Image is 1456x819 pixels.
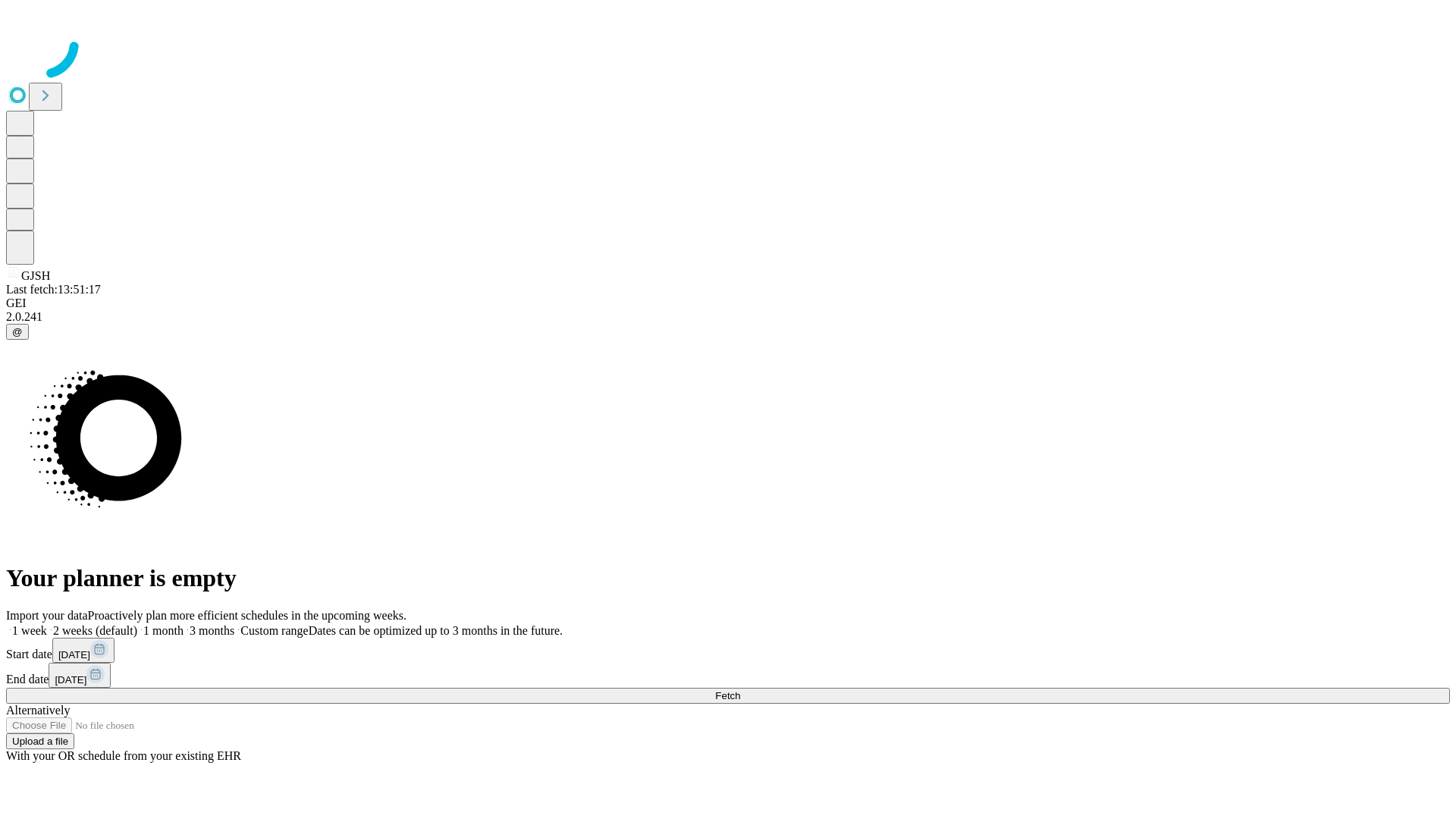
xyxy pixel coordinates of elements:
[58,649,90,661] span: [DATE]
[309,624,563,637] span: Dates can be optimized up to 3 months in the future.
[12,326,23,337] span: @
[55,674,86,686] span: [DATE]
[190,624,234,637] span: 3 months
[6,704,70,717] span: Alternatively
[6,297,1450,310] div: GEI
[6,609,88,622] span: Import your data
[6,564,1450,592] h1: Your planner is empty
[6,310,1450,324] div: 2.0.241
[6,638,1450,663] div: Start date
[240,624,308,637] span: Custom range
[6,324,29,340] button: @
[715,690,740,701] span: Fetch
[53,624,137,637] span: 2 weeks (default)
[6,688,1450,704] button: Fetch
[21,269,50,282] span: GJSH
[143,624,184,637] span: 1 month
[49,663,111,688] button: [DATE]
[6,283,101,296] span: Last fetch: 13:51:17
[6,749,241,762] span: With your OR schedule from your existing EHR
[88,609,406,622] span: Proactively plan more efficient schedules in the upcoming weeks.
[6,663,1450,688] div: End date
[12,624,47,637] span: 1 week
[6,733,74,749] button: Upload a file
[52,638,115,663] button: [DATE]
